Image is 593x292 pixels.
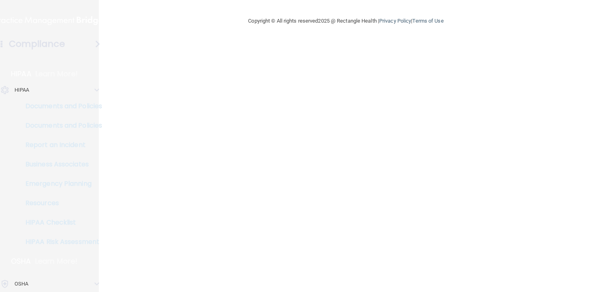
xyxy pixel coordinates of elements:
a: Terms of Use [412,18,443,24]
p: Documents and Policies [5,102,115,110]
p: HIPAA Risk Assessment [5,238,115,246]
a: Privacy Policy [379,18,411,24]
p: OSHA [15,279,28,289]
p: Resources [5,199,115,207]
p: HIPAA [15,85,29,95]
p: Report an Incident [5,141,115,149]
p: Business Associates [5,160,115,168]
p: HIPAA Checklist [5,218,115,227]
p: Emergency Planning [5,180,115,188]
h4: Compliance [9,38,65,50]
div: Copyright © All rights reserved 2025 @ Rectangle Health | | [199,8,493,34]
p: HIPAA [11,69,31,79]
p: OSHA [11,256,31,266]
p: Learn More! [35,69,78,79]
p: Documents and Policies [5,122,115,130]
p: Learn More! [35,256,78,266]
